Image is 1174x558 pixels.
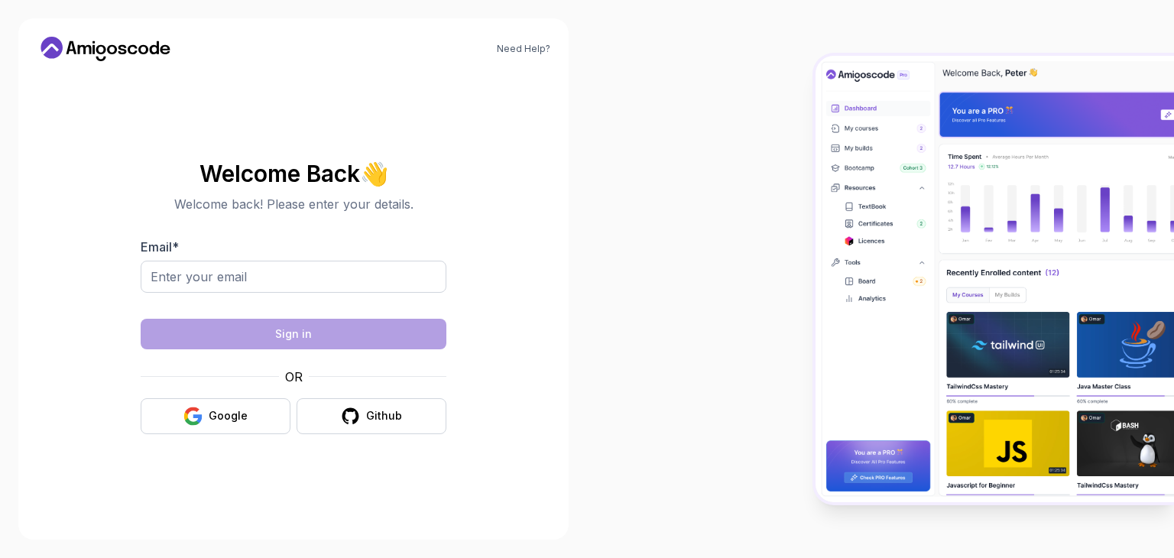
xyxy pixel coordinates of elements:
span: 👋 [360,161,388,186]
div: Google [209,408,248,423]
p: OR [285,368,303,386]
label: Email * [141,239,179,255]
a: Home link [37,37,174,61]
button: Google [141,398,290,434]
input: Enter your email [141,261,446,293]
div: Github [366,408,402,423]
button: Github [297,398,446,434]
h2: Welcome Back [141,161,446,186]
a: Need Help? [497,43,550,55]
img: Amigoscode Dashboard [816,56,1174,502]
button: Sign in [141,319,446,349]
div: Sign in [275,326,312,342]
p: Welcome back! Please enter your details. [141,195,446,213]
